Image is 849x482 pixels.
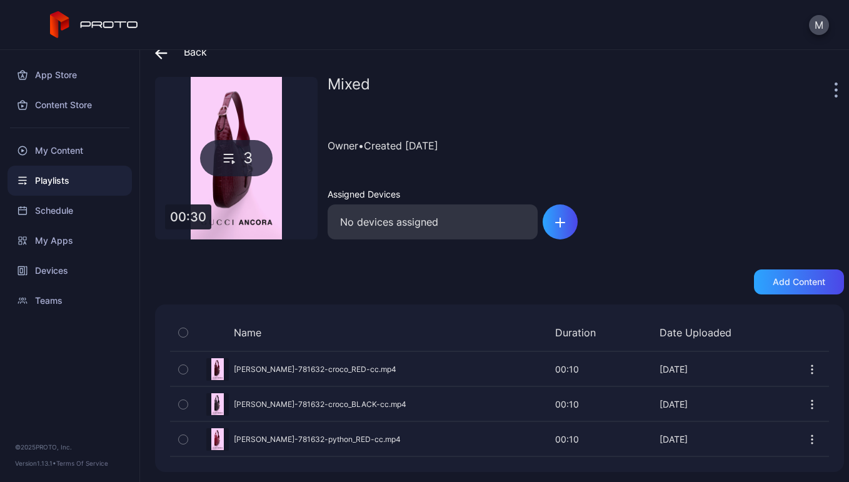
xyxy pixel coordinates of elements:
div: © 2025 PROTO, Inc. [15,442,124,452]
div: Owner • Created [DATE] [328,117,844,174]
span: Version 1.13.1 • [15,459,56,467]
div: No devices assigned [328,204,538,239]
div: Mixed [328,77,831,102]
a: App Store [8,60,132,90]
a: Playlists [8,166,132,196]
div: Add content [773,277,825,287]
div: Assigned Devices [328,189,538,199]
div: Duration [555,326,618,339]
a: Content Store [8,90,132,120]
div: Back [155,37,207,67]
a: My Apps [8,226,132,256]
a: Devices [8,256,132,286]
div: 3 [200,140,273,176]
a: Teams [8,286,132,316]
div: Name [196,326,513,339]
button: M [809,15,829,35]
div: Date Uploaded [660,326,753,339]
button: Add content [754,269,844,294]
a: My Content [8,136,132,166]
a: Terms Of Service [56,459,108,467]
a: Schedule [8,196,132,226]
